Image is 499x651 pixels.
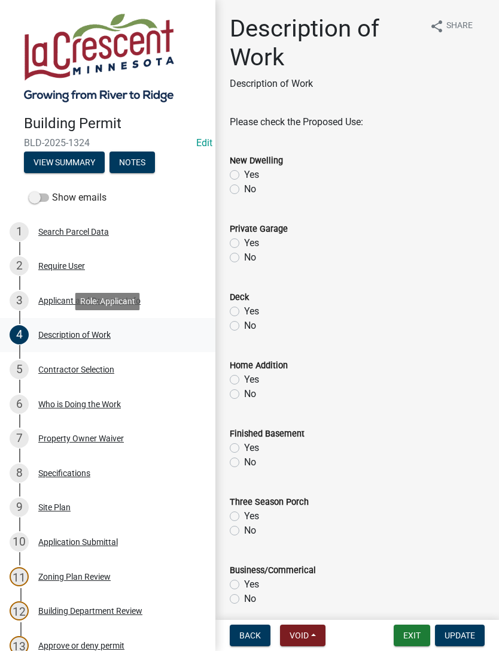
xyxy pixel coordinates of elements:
wm-modal-confirm: Summary [24,158,105,168]
div: 11 [10,567,29,586]
div: 1 [10,222,29,241]
span: BLD-2025-1324 [24,137,191,149]
div: 3 [10,291,29,310]
label: Deck [230,293,249,302]
span: Void [290,631,309,640]
div: Role: Applicant [75,293,140,310]
div: Application Submittal [38,538,118,546]
div: Approve or deny permit [38,641,124,650]
span: Back [239,631,261,640]
label: Yes [244,441,259,455]
span: Share [446,19,473,34]
div: Search Parcel Data [38,228,109,236]
div: 4 [10,325,29,344]
div: Contractor Selection [38,365,114,374]
button: shareShare [420,14,482,38]
label: No [244,182,256,196]
img: City of La Crescent, Minnesota [24,13,174,102]
div: Require User [38,262,85,270]
button: Back [230,625,270,646]
label: Yes [244,304,259,319]
label: No [244,523,256,538]
label: No [244,250,256,265]
label: Yes [244,373,259,387]
label: Private Garage [230,225,288,234]
label: Show emails [29,190,107,205]
h4: Building Permit [24,115,206,132]
div: Specifications [38,469,90,477]
p: Description of Work [230,77,420,91]
div: Description of Work [38,331,111,339]
label: Business/Commerical [230,567,316,575]
div: 10 [10,532,29,552]
label: Three Season Porch [230,498,309,507]
label: No [244,387,256,401]
div: 5 [10,360,29,379]
label: Yes [244,168,259,182]
div: Applicant and Property Info [38,296,141,305]
div: 6 [10,395,29,414]
label: No [244,455,256,470]
a: Edit [196,137,212,149]
div: Property Owner Waiver [38,434,124,443]
div: 8 [10,464,29,483]
span: Update [445,631,475,640]
div: 7 [10,429,29,448]
div: 9 [10,498,29,517]
div: Site Plan [38,503,71,511]
div: 12 [10,601,29,620]
div: Who is Doing the Work [38,400,121,408]
label: Yes [244,577,259,592]
h1: Description of Work [230,14,420,72]
button: Exit [394,625,430,646]
div: Zoning Plan Review [38,573,111,581]
button: Void [280,625,325,646]
wm-modal-confirm: Edit Application Number [196,137,212,149]
label: No [244,592,256,606]
div: Building Department Review [38,607,142,615]
label: Yes [244,236,259,250]
label: Finished Basement [230,430,305,438]
div: 2 [10,256,29,275]
i: share [430,19,444,34]
label: Yes [244,509,259,523]
label: No [244,319,256,333]
button: Update [435,625,485,646]
label: Home Addition [230,362,288,370]
div: Please check the Proposed Use: [230,115,485,129]
label: New Dwelling [230,157,283,165]
button: Notes [109,152,155,173]
wm-modal-confirm: Notes [109,158,155,168]
button: View Summary [24,152,105,173]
